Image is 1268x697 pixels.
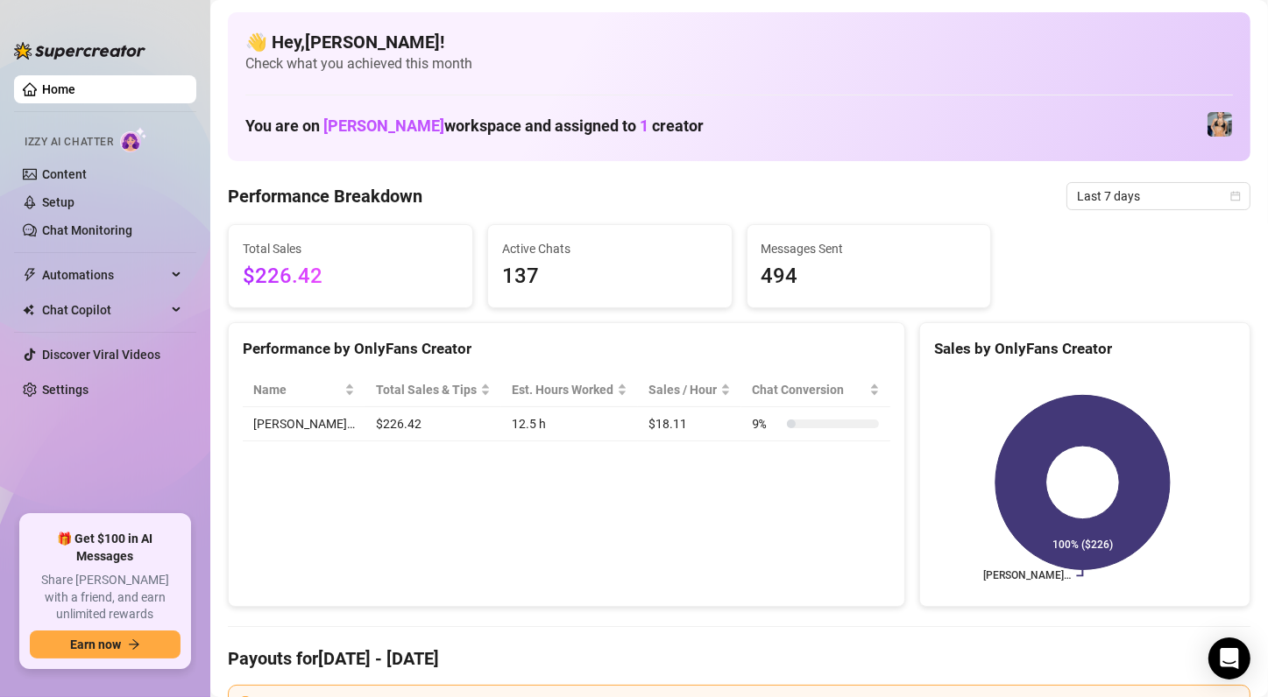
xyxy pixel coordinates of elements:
img: AI Chatter [120,127,147,152]
div: Est. Hours Worked [512,380,613,399]
span: [PERSON_NAME] [323,116,444,135]
img: logo-BBDzfeDw.svg [14,42,145,60]
span: Izzy AI Chatter [25,134,113,151]
span: Active Chats [502,239,718,258]
td: $226.42 [365,407,501,441]
span: Chat Copilot [42,296,166,324]
a: Content [42,167,87,181]
span: Last 7 days [1077,183,1240,209]
span: 9 % [752,414,780,433]
span: Total Sales & Tips [376,380,477,399]
span: 494 [762,260,977,293]
a: Setup [42,195,74,209]
span: Earn now [70,637,121,651]
span: Check what you achieved this month [245,54,1233,74]
h1: You are on workspace and assigned to creator [245,116,704,136]
span: Share [PERSON_NAME] with a friend, and earn unlimited rewards [30,572,181,623]
span: Total Sales [243,239,458,258]
a: Chat Monitoring [42,223,132,237]
text: [PERSON_NAME]… [983,570,1071,582]
span: Automations [42,261,166,289]
td: $18.11 [638,407,741,441]
th: Chat Conversion [741,373,889,407]
img: Chat Copilot [23,304,34,316]
span: calendar [1230,191,1241,201]
img: Veronica [1208,112,1232,137]
td: [PERSON_NAME]… [243,407,365,441]
span: $226.42 [243,260,458,293]
a: Settings [42,383,89,397]
h4: Performance Breakdown [228,184,422,208]
span: Name [253,380,341,399]
button: Earn nowarrow-right [30,630,181,658]
th: Total Sales & Tips [365,373,501,407]
span: Sales / Hour [648,380,717,399]
span: thunderbolt [23,268,37,282]
span: 137 [502,260,718,293]
div: Open Intercom Messenger [1208,637,1250,679]
span: 🎁 Get $100 in AI Messages [30,531,181,565]
span: arrow-right [128,638,140,651]
a: Discover Viral Videos [42,348,160,362]
span: Messages Sent [762,239,977,258]
th: Sales / Hour [638,373,741,407]
div: Performance by OnlyFans Creator [243,337,890,361]
span: Chat Conversion [752,380,865,399]
div: Sales by OnlyFans Creator [934,337,1236,361]
th: Name [243,373,365,407]
td: 12.5 h [501,407,638,441]
span: 1 [640,116,648,135]
a: Home [42,82,75,96]
h4: Payouts for [DATE] - [DATE] [228,646,1250,671]
h4: 👋 Hey, [PERSON_NAME] ! [245,30,1233,54]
